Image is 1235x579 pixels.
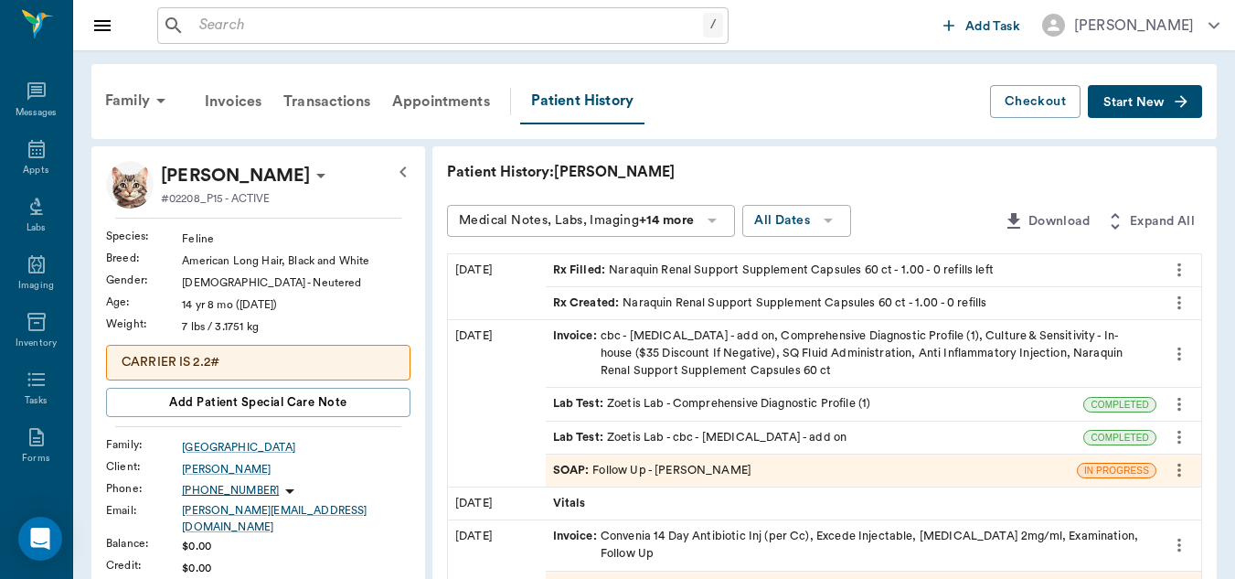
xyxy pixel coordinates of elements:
[1165,422,1194,453] button: more
[182,502,410,535] a: [PERSON_NAME][EMAIL_ADDRESS][DOMAIN_NAME]
[182,483,279,499] p: [PHONE_NUMBER]
[1084,431,1155,445] span: COMPLETED
[553,462,752,479] div: Follow Up - [PERSON_NAME]
[182,231,410,247] div: Feline
[553,262,610,279] span: Rx Filled :
[553,528,601,563] span: Invoice :
[995,205,1097,239] button: Download
[106,228,182,244] div: Species :
[1088,85,1202,119] button: Start New
[447,161,995,183] p: Patient History: [PERSON_NAME]
[1165,287,1194,318] button: more
[639,214,694,227] b: +14 more
[106,436,182,453] div: Family :
[553,395,871,413] div: Zoetis Lab - Comprehensive Diagnostic Profile (1)
[16,337,57,350] div: Inventory
[161,161,310,190] div: Slyvester Milano
[161,161,310,190] p: [PERSON_NAME]
[1165,254,1194,285] button: more
[381,80,501,123] a: Appointments
[448,320,546,487] div: [DATE]
[106,316,182,332] div: Weight :
[742,205,851,237] button: All Dates
[1165,389,1194,420] button: more
[27,221,46,235] div: Labs
[1074,15,1194,37] div: [PERSON_NAME]
[448,488,546,520] div: [DATE]
[990,85,1081,119] button: Checkout
[553,462,593,479] span: SOAP :
[182,461,410,477] a: [PERSON_NAME]
[459,209,694,232] div: Medical Notes, Labs, Imaging
[1165,455,1194,486] button: more
[553,528,1149,563] div: Convenia 14 Day Antibiotic Inj (per Cc), Excede Injectable, [MEDICAL_DATA] 2mg/ml, Examination, F...
[106,557,182,574] div: Credit :
[448,254,546,319] div: [DATE]
[106,388,410,417] button: Add patient Special Care Note
[182,560,410,576] div: $0.00
[194,80,272,123] a: Invoices
[1078,464,1155,477] span: IN PROGRESS
[182,252,410,269] div: American Long Hair, Black and White
[520,79,644,124] a: Patient History
[1027,8,1234,42] button: [PERSON_NAME]
[182,318,410,335] div: 7 lbs / 3.1751 kg
[1130,210,1195,233] span: Expand All
[553,262,994,279] div: Naraquin Renal Support Supplement Capsules 60 ct - 1.00 - 0 refills left
[122,353,395,372] p: CARRIER IS 2.2#
[272,80,381,123] a: Transactions
[94,79,183,123] div: Family
[553,429,607,446] span: Lab Test :
[553,495,590,512] span: Vitals
[169,392,346,413] span: Add patient Special Care Note
[1083,430,1156,445] div: COMPLETED
[106,294,182,310] div: Age :
[553,295,623,312] span: Rx Created :
[106,502,182,519] div: Email :
[553,295,987,312] div: Naraquin Renal Support Supplement Capsules 60 ct - 1.00 - 0 refills
[18,279,54,293] div: Imaging
[16,106,58,120] div: Messages
[182,274,410,291] div: [DEMOGRAPHIC_DATA] - Neutered
[1165,530,1194,561] button: more
[84,7,121,44] button: Close drawer
[1097,205,1202,239] button: Expand All
[553,327,601,381] span: Invoice :
[25,394,48,408] div: Tasks
[106,458,182,475] div: Client :
[182,296,410,313] div: 14 yr 8 mo ([DATE])
[192,13,703,38] input: Search
[553,327,1149,381] div: cbc - [MEDICAL_DATA] - add on, Comprehensive Diagnostic Profile (1), Culture & Sensitivity - In-h...
[106,480,182,497] div: Phone :
[106,161,154,209] img: Profile Image
[161,190,270,207] p: #02208_P15 - ACTIVE
[1084,398,1155,412] span: COMPLETED
[1083,397,1156,413] div: COMPLETED
[106,250,182,266] div: Breed :
[106,272,182,288] div: Gender :
[22,452,49,466] div: Forms
[553,395,607,413] span: Lab Test :
[18,517,62,561] div: Open Intercom Messenger
[182,538,410,554] div: $0.00
[182,439,410,456] a: [GEOGRAPHIC_DATA]
[23,164,48,177] div: Appts
[106,535,182,552] div: Balance :
[553,429,847,446] div: Zoetis Lab - cbc - [MEDICAL_DATA] - add on
[1165,338,1194,370] button: more
[936,8,1027,42] button: Add Task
